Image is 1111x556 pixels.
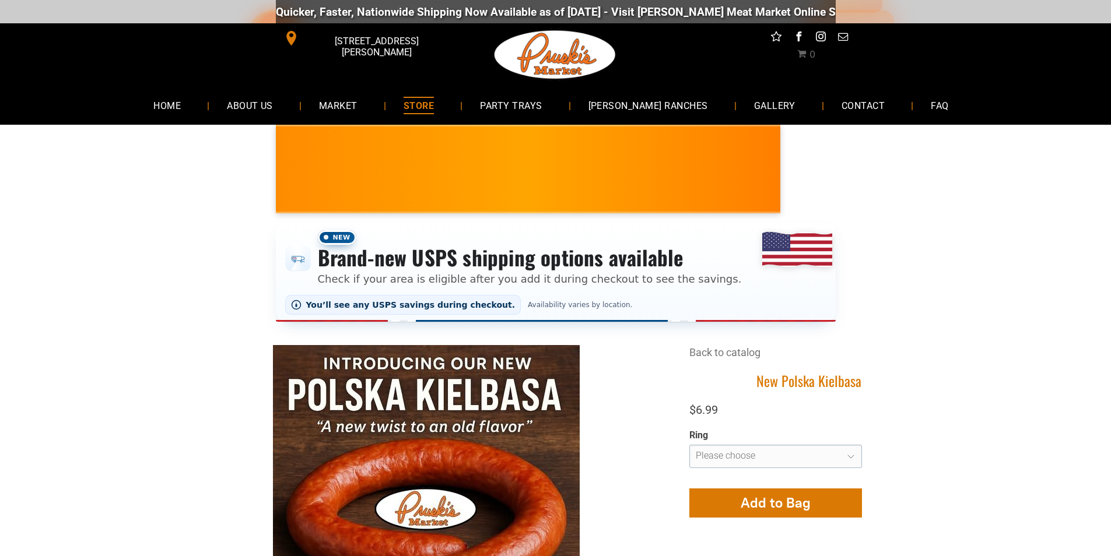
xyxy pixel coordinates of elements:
[769,29,784,47] a: Social network
[689,430,862,442] div: Ring
[525,301,635,309] span: Availability varies by location.
[913,90,966,121] a: FAQ
[273,5,979,19] div: Quicker, Faster, Nationwide Shipping Now Available as of [DATE] - Visit [PERSON_NAME] Meat Market...
[813,29,828,47] a: instagram
[462,90,559,121] a: PARTY TRAYS
[689,403,718,417] span: $6.99
[689,372,929,390] h1: New Polska Kielbasa
[809,49,815,60] span: 0
[276,29,454,47] a: [STREET_ADDRESS][PERSON_NAME]
[824,90,902,121] a: CONTACT
[689,488,862,518] button: Add to Bag
[737,90,813,121] a: GALLERY
[386,90,451,121] a: STORE
[276,223,836,322] div: Shipping options announcement
[835,29,850,47] a: email
[306,300,516,309] span: You’ll see any USPS savings during checkout.
[492,23,618,86] img: Pruski-s+Market+HQ+Logo2-1920w.png
[318,230,356,245] span: New
[689,346,760,358] a: Back to catalog
[209,90,290,121] a: ABOUT US
[301,30,451,64] span: [STREET_ADDRESS][PERSON_NAME]
[318,245,742,270] h3: Brand-new USPS shipping options available
[136,90,198,121] a: HOME
[318,271,742,287] p: Check if your area is eligible after you add it during checkout to see the savings.
[791,29,806,47] a: facebook
[571,90,726,121] a: [PERSON_NAME] RANCHES
[741,494,811,511] span: Add to Bag
[302,90,375,121] a: MARKET
[689,345,929,371] div: Breadcrumbs
[777,177,1006,196] span: [PERSON_NAME] MARKET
